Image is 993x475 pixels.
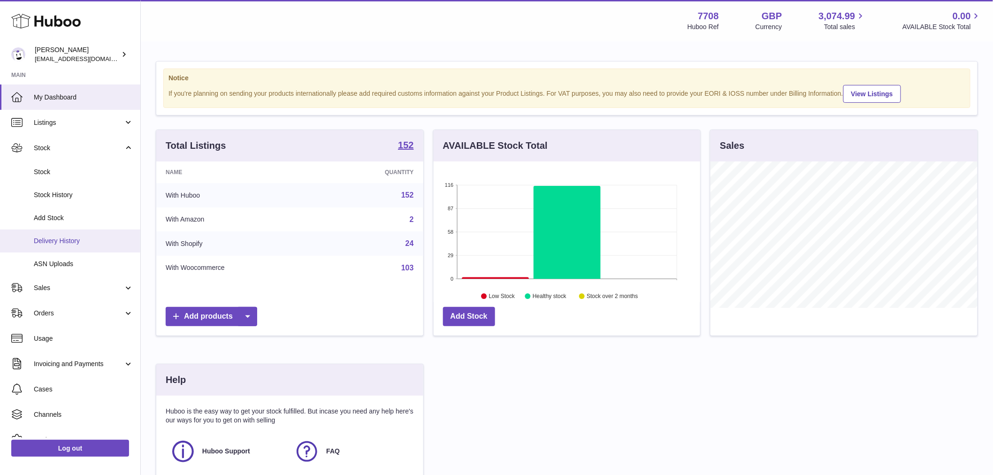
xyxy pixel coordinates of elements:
span: Total sales [824,23,866,31]
a: 152 [401,191,414,199]
text: 58 [448,229,453,235]
a: Huboo Support [170,439,285,464]
strong: Notice [168,74,965,83]
a: 0.00 AVAILABLE Stock Total [902,10,982,31]
span: AVAILABLE Stock Total [902,23,982,31]
a: 103 [401,264,414,272]
div: [PERSON_NAME] [35,46,119,63]
span: Orders [34,309,123,318]
td: With Huboo [156,183,322,207]
a: 24 [405,239,414,247]
a: View Listings [843,85,901,103]
span: Channels [34,410,133,419]
div: If you're planning on sending your products internationally please add required customs informati... [168,84,965,103]
span: Listings [34,118,123,127]
text: Healthy stock [533,293,567,300]
span: Usage [34,334,133,343]
a: 2 [410,215,414,223]
span: 3,074.99 [819,10,856,23]
h3: Help [166,374,186,386]
span: Invoicing and Payments [34,360,123,368]
a: Add Stock [443,307,495,326]
text: 29 [448,253,453,258]
a: 152 [398,140,413,152]
td: With Amazon [156,207,322,232]
p: Huboo is the easy way to get your stock fulfilled. But incase you need any help here's our ways f... [166,407,414,425]
td: With Woocommerce [156,256,322,280]
th: Name [156,161,322,183]
span: Huboo Support [202,447,250,456]
span: FAQ [326,447,340,456]
strong: GBP [762,10,782,23]
a: FAQ [294,439,409,464]
h3: AVAILABLE Stock Total [443,139,548,152]
text: Stock over 2 months [587,293,638,300]
text: 87 [448,206,453,211]
span: Stock [34,168,133,176]
th: Quantity [322,161,423,183]
span: My Dashboard [34,93,133,102]
span: Settings [34,436,133,444]
img: internalAdmin-7708@internal.huboo.com [11,47,25,61]
h3: Sales [720,139,744,152]
a: Log out [11,440,129,457]
div: Currency [756,23,782,31]
text: 116 [445,182,453,188]
strong: 7708 [698,10,719,23]
span: Cases [34,385,133,394]
td: With Shopify [156,231,322,256]
strong: 152 [398,140,413,150]
span: Sales [34,283,123,292]
text: Low Stock [489,293,515,300]
text: 0 [451,276,453,282]
span: Delivery History [34,237,133,245]
h3: Total Listings [166,139,226,152]
span: Add Stock [34,214,133,222]
a: 3,074.99 Total sales [819,10,866,31]
span: 0.00 [953,10,971,23]
a: Add products [166,307,257,326]
span: Stock History [34,191,133,199]
span: [EMAIL_ADDRESS][DOMAIN_NAME] [35,55,138,62]
span: Stock [34,144,123,153]
span: ASN Uploads [34,260,133,268]
div: Huboo Ref [687,23,719,31]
